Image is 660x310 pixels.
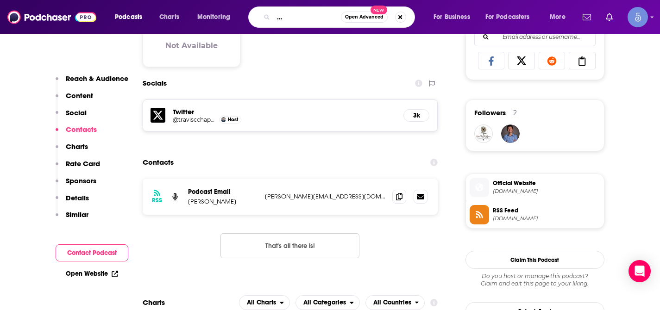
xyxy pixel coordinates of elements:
[228,117,238,123] span: Host
[602,9,616,25] a: Show notifications dropdown
[191,10,242,25] button: open menu
[478,52,505,69] a: Share on Facebook
[56,74,128,91] button: Reach & Audience
[66,176,96,185] p: Sponsors
[143,154,174,171] h2: Contacts
[152,197,162,204] h3: RSS
[115,11,142,24] span: Podcasts
[485,11,530,24] span: For Podcasters
[173,107,396,116] h5: Twitter
[257,6,424,28] div: Search podcasts, credits, & more...
[508,52,535,69] a: Share on X/Twitter
[493,179,600,187] span: Official Website
[56,210,88,227] button: Similar
[56,176,96,193] button: Sponsors
[550,11,566,24] span: More
[66,270,118,278] a: Open Website
[66,125,97,134] p: Contacts
[188,188,258,196] p: Podcast Email
[628,7,648,27] span: Logged in as Spiral5-G1
[173,116,217,123] a: @traviscchappell
[579,9,595,25] a: Show notifications dropdown
[247,299,276,306] span: All Charts
[341,12,388,23] button: Open AdvancedNew
[479,10,543,25] button: open menu
[513,109,517,117] div: 2
[365,295,425,310] button: open menu
[56,142,88,159] button: Charts
[239,295,290,310] button: open menu
[474,108,506,117] span: Followers
[493,188,600,195] span: redcircle.com
[628,7,648,27] button: Show profile menu
[373,299,411,306] span: All Countries
[66,142,88,151] p: Charts
[66,193,89,202] p: Details
[371,6,387,14] span: New
[265,192,385,200] p: [PERSON_NAME][EMAIL_ADDRESS][DOMAIN_NAME]
[220,233,359,258] button: Nothing here.
[434,11,470,24] span: For Business
[365,295,425,310] h2: Countries
[159,11,179,24] span: Charts
[188,198,258,205] p: [PERSON_NAME]
[427,10,482,25] button: open menu
[143,74,167,92] h2: Socials
[56,125,97,142] button: Contacts
[493,206,600,215] span: RSS Feed
[628,7,648,27] img: User Profile
[493,215,600,222] span: feeds.megaphone.fm
[474,124,493,143] img: RealRightMom
[153,10,185,25] a: Charts
[295,295,360,310] h2: Categories
[143,298,165,307] h2: Charts
[474,28,596,46] div: Search followers
[470,205,600,224] a: RSS Feed[DOMAIN_NAME]
[56,91,93,108] button: Content
[543,10,577,25] button: open menu
[539,52,566,69] a: Share on Reddit
[66,74,128,83] p: Reach & Audience
[569,52,596,69] a: Copy Link
[345,15,383,19] span: Open Advanced
[66,108,87,117] p: Social
[56,108,87,125] button: Social
[411,112,421,119] h5: 3k
[470,178,600,197] a: Official Website[DOMAIN_NAME]
[66,210,88,219] p: Similar
[197,11,230,24] span: Monitoring
[465,273,604,287] div: Claim and edit this page to your liking.
[56,244,128,261] button: Contact Podcast
[482,28,588,46] input: Email address or username...
[108,10,154,25] button: open menu
[629,260,651,282] div: Open Intercom Messenger
[465,251,604,269] button: Claim This Podcast
[501,124,520,143] img: PhillipJC
[7,8,96,26] img: Podchaser - Follow, Share and Rate Podcasts
[295,295,360,310] button: open menu
[56,193,89,211] button: Details
[56,159,100,176] button: Rate Card
[165,41,218,50] h3: Not Available
[66,159,100,168] p: Rate Card
[221,117,226,122] img: Travis Chappell
[66,91,93,100] p: Content
[465,273,604,280] span: Do you host or manage this podcast?
[239,295,290,310] h2: Platforms
[303,299,346,306] span: All Categories
[274,10,341,25] input: Search podcasts, credits, & more...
